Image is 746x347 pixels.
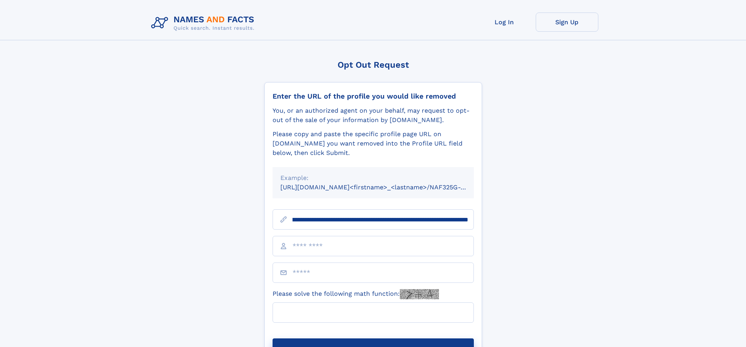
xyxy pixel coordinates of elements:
[273,129,474,158] div: Please copy and paste the specific profile page URL on [DOMAIN_NAME] you want removed into the Pr...
[273,106,474,125] div: You, or an authorized agent on your behalf, may request to opt-out of the sale of your informatio...
[280,173,466,183] div: Example:
[273,92,474,101] div: Enter the URL of the profile you would like removed
[273,289,439,299] label: Please solve the following math function:
[536,13,598,32] a: Sign Up
[473,13,536,32] a: Log In
[264,60,482,70] div: Opt Out Request
[148,13,261,34] img: Logo Names and Facts
[280,183,489,191] small: [URL][DOMAIN_NAME]<firstname>_<lastname>/NAF325G-xxxxxxxx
